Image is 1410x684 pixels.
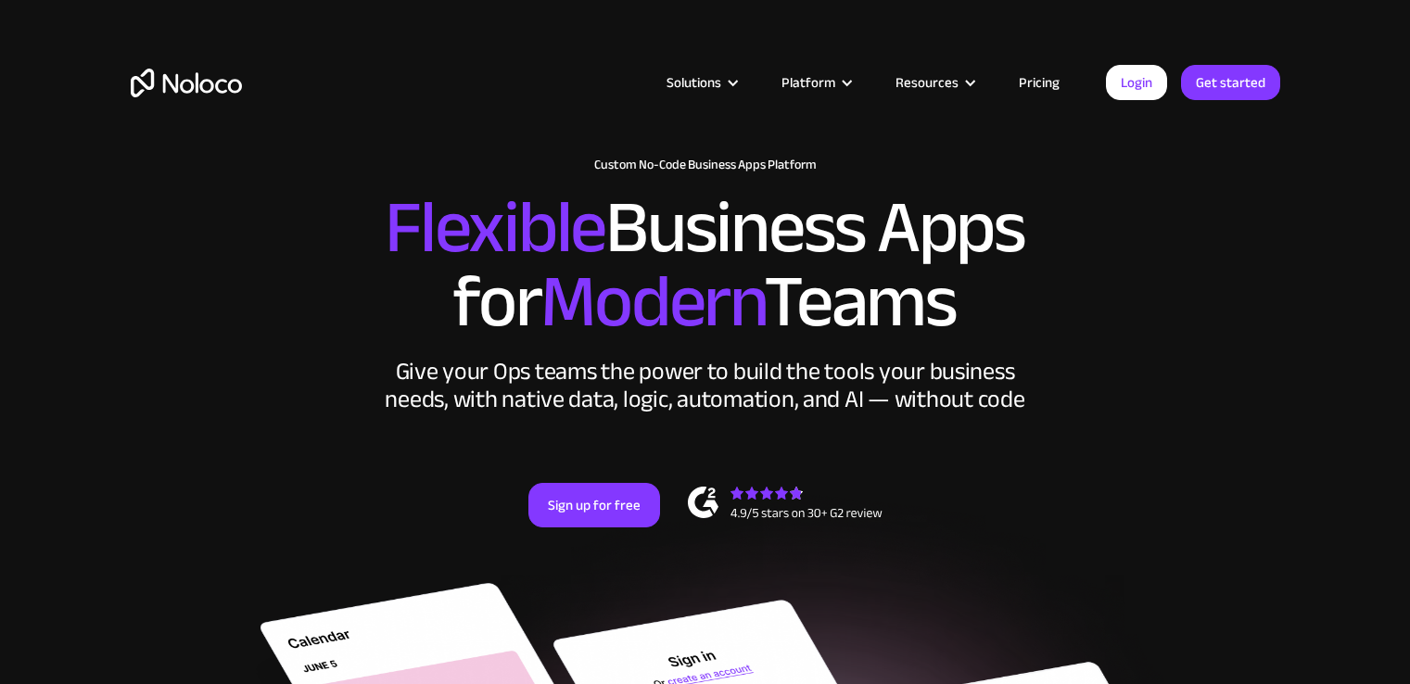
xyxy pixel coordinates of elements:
[131,69,242,97] a: home
[781,70,835,95] div: Platform
[131,191,1280,339] h2: Business Apps for Teams
[385,158,605,297] span: Flexible
[1181,65,1280,100] a: Get started
[896,70,959,95] div: Resources
[381,358,1030,413] div: Give your Ops teams the power to build the tools your business needs, with native data, logic, au...
[758,70,872,95] div: Platform
[643,70,758,95] div: Solutions
[528,483,660,527] a: Sign up for free
[1106,65,1167,100] a: Login
[667,70,721,95] div: Solutions
[540,233,764,371] span: Modern
[872,70,996,95] div: Resources
[996,70,1083,95] a: Pricing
